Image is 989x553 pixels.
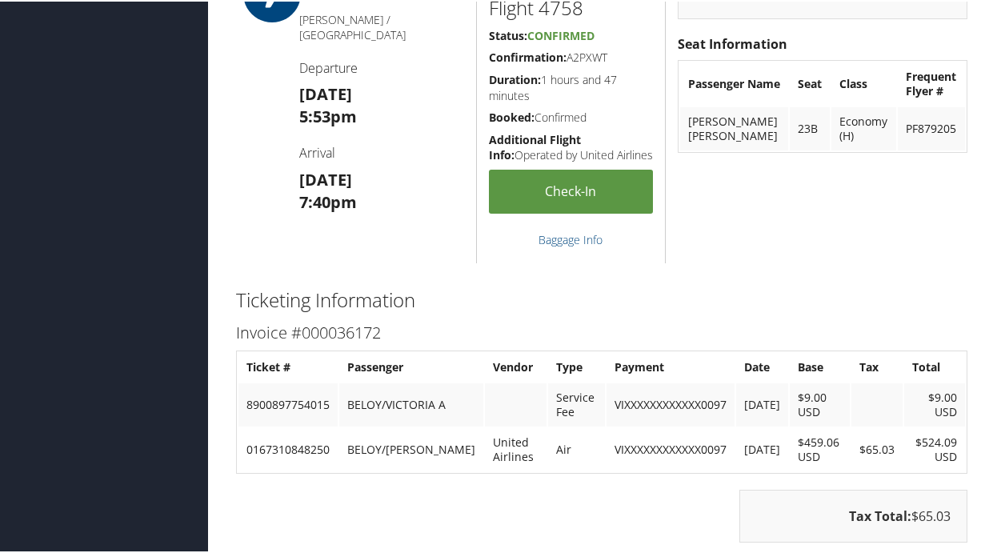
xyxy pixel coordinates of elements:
strong: Seat Information [678,34,787,51]
h4: Departure [299,58,464,75]
td: BELOY/VICTORIA A [339,382,483,425]
th: Total [904,351,965,380]
strong: Status: [489,26,527,42]
th: Ticket # [238,351,338,380]
td: 8900897754015 [238,382,338,425]
th: Vendor [485,351,547,380]
td: $524.09 USD [904,427,965,470]
span: Confirmed [527,26,595,42]
strong: Duration: [489,70,541,86]
div: $65.03 [739,488,967,541]
th: Payment [607,351,735,380]
td: 0167310848250 [238,427,338,470]
h3: Invoice #000036172 [236,320,967,343]
strong: Booked: [489,108,535,123]
h2: Ticketing Information [236,285,967,312]
h5: Confirmed [489,108,653,124]
td: BELOY/[PERSON_NAME] [339,427,483,470]
h5: A2PXWT [489,48,653,64]
strong: [DATE] [299,82,352,103]
strong: Tax Total: [849,506,911,523]
strong: 7:40pm [299,190,357,211]
th: Passenger [339,351,483,380]
th: Frequent Flyer # [898,61,965,104]
th: Tax [851,351,903,380]
td: [PERSON_NAME] [PERSON_NAME] [680,106,788,149]
td: Service Fee [548,382,605,425]
th: Class [831,61,896,104]
td: $65.03 [851,427,903,470]
a: Check-in [489,168,653,212]
th: Base [790,351,851,380]
th: Date [736,351,788,380]
strong: Confirmation: [489,48,567,63]
td: [DATE] [736,382,788,425]
td: $459.06 USD [790,427,851,470]
h5: [PERSON_NAME] / [GEOGRAPHIC_DATA] [299,10,464,42]
th: Seat [790,61,830,104]
strong: Additional Flight Info: [489,130,581,162]
td: $9.00 USD [790,382,851,425]
td: Air [548,427,605,470]
td: Economy (H) [831,106,896,149]
h5: Operated by United Airlines [489,130,653,162]
td: 23B [790,106,830,149]
th: Type [548,351,605,380]
td: VIXXXXXXXXXXXX0097 [607,427,735,470]
th: Passenger Name [680,61,788,104]
strong: [DATE] [299,167,352,189]
strong: 5:53pm [299,104,357,126]
td: PF879205 [898,106,965,149]
td: $9.00 USD [904,382,965,425]
td: VIXXXXXXXXXXXX0097 [607,382,735,425]
h5: 1 hours and 47 minutes [489,70,653,102]
td: United Airlines [485,427,547,470]
h4: Arrival [299,142,464,160]
a: Baggage Info [539,230,603,246]
td: [DATE] [736,427,788,470]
